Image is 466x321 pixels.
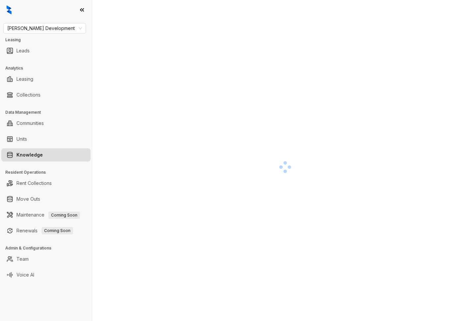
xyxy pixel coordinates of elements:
li: Units [1,132,91,146]
a: Collections [16,88,41,102]
li: Maintenance [1,208,91,221]
span: Davis Development [7,23,82,33]
h3: Data Management [5,109,92,115]
a: Units [16,132,27,146]
li: Communities [1,117,91,130]
h3: Analytics [5,65,92,71]
a: Knowledge [16,148,43,161]
li: Rent Collections [1,177,91,190]
li: Renewals [1,224,91,237]
li: Leads [1,44,91,57]
a: Leasing [16,73,33,86]
a: Leads [16,44,30,57]
li: Team [1,252,91,266]
a: Move Outs [16,192,40,206]
span: Coming Soon [41,227,73,234]
span: Coming Soon [48,212,80,219]
li: Voice AI [1,268,91,281]
img: logo [7,5,12,15]
a: Communities [16,117,44,130]
h3: Leasing [5,37,92,43]
li: Leasing [1,73,91,86]
h3: Resident Operations [5,169,92,175]
h3: Admin & Configurations [5,245,92,251]
li: Move Outs [1,192,91,206]
li: Knowledge [1,148,91,161]
a: Team [16,252,29,266]
a: RenewalsComing Soon [16,224,73,237]
a: Voice AI [16,268,34,281]
li: Collections [1,88,91,102]
a: Rent Collections [16,177,52,190]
